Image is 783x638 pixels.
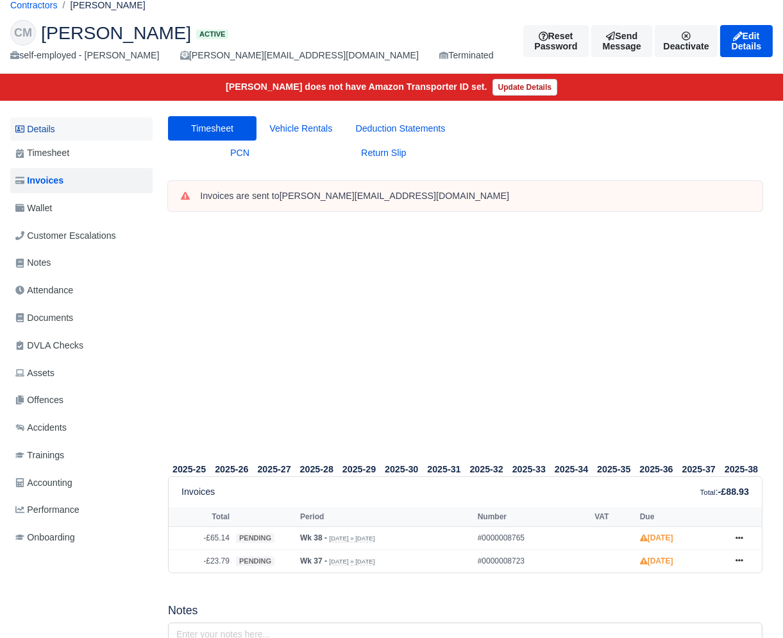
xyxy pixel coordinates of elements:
[635,461,677,477] th: 2025-36
[508,461,550,477] th: 2025-33
[15,420,67,435] span: Accidents
[15,311,73,325] span: Documents
[493,79,557,96] a: Update Details
[15,173,63,188] span: Invoices
[10,361,153,386] a: Assets
[640,533,673,542] strong: [DATE]
[253,461,295,477] th: 2025-27
[380,461,423,477] th: 2025-30
[10,525,153,550] a: Onboarding
[550,461,593,477] th: 2025-34
[700,488,716,496] small: Total
[168,116,257,141] a: Timesheet
[168,141,312,166] a: PCN
[168,604,762,617] h5: Notes
[180,48,419,63] div: [PERSON_NAME][EMAIL_ADDRESS][DOMAIN_NAME]
[15,393,63,408] span: Offences
[169,549,233,572] td: -£23.79
[345,116,455,141] a: Deduction Statements
[257,116,345,141] a: Vehicle Rentals
[15,201,52,216] span: Wallet
[439,48,494,63] div: Terminated
[236,556,274,566] span: pending
[296,461,338,477] th: 2025-28
[168,461,210,477] th: 2025-25
[640,556,673,565] strong: [DATE]
[720,461,762,477] th: 2025-38
[10,443,153,468] a: Trainings
[10,196,153,221] a: Wallet
[200,190,750,203] div: Invoices are sent to
[300,556,327,565] strong: Wk 37 -
[1,10,782,74] div: Clinton Mongwele
[15,146,69,160] span: Timesheet
[15,530,75,545] span: Onboarding
[236,533,274,543] span: pending
[10,117,153,141] a: Details
[10,470,153,496] a: Accounting
[10,497,153,522] a: Performance
[280,191,509,201] strong: [PERSON_NAME][EMAIL_ADDRESS][DOMAIN_NAME]
[593,461,635,477] th: 2025-35
[591,507,637,526] th: VAT
[300,533,327,542] strong: Wk 38 -
[720,25,773,57] a: Edit Details
[297,507,475,526] th: Period
[15,338,83,353] span: DVLA Checks
[196,30,228,39] span: Active
[181,487,215,497] h6: Invoices
[41,24,191,42] span: [PERSON_NAME]
[10,278,153,303] a: Attendance
[329,535,375,542] small: [DATE] » [DATE]
[591,25,652,57] a: Send Message
[15,448,64,463] span: Trainings
[718,487,749,497] strong: -£88.93
[10,223,153,248] a: Customer Escalations
[10,333,153,358] a: DVLA Checks
[169,527,233,550] td: -£65.14
[523,25,589,57] button: Reset Password
[312,141,455,166] a: Return Slip
[10,48,160,63] div: self-employed - [PERSON_NAME]
[10,20,36,46] div: CM
[10,141,153,166] a: Timesheet
[10,306,153,331] a: Documents
[475,549,592,572] td: #0000008723
[700,485,749,499] div: :
[655,25,717,57] a: Deactivate
[475,527,592,550] td: #0000008765
[15,366,55,381] span: Assets
[15,228,116,243] span: Customer Escalations
[678,461,720,477] th: 2025-37
[10,250,153,275] a: Notes
[15,255,51,270] span: Notes
[10,168,153,193] a: Invoices
[10,415,153,440] a: Accidents
[466,461,508,477] th: 2025-32
[329,558,375,565] small: [DATE] » [DATE]
[423,461,465,477] th: 2025-31
[637,507,723,526] th: Due
[15,503,80,517] span: Performance
[10,388,153,413] a: Offences
[169,507,233,526] th: Total
[15,476,72,490] span: Accounting
[210,461,253,477] th: 2025-26
[15,283,73,298] span: Attendance
[338,461,380,477] th: 2025-29
[475,507,592,526] th: Number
